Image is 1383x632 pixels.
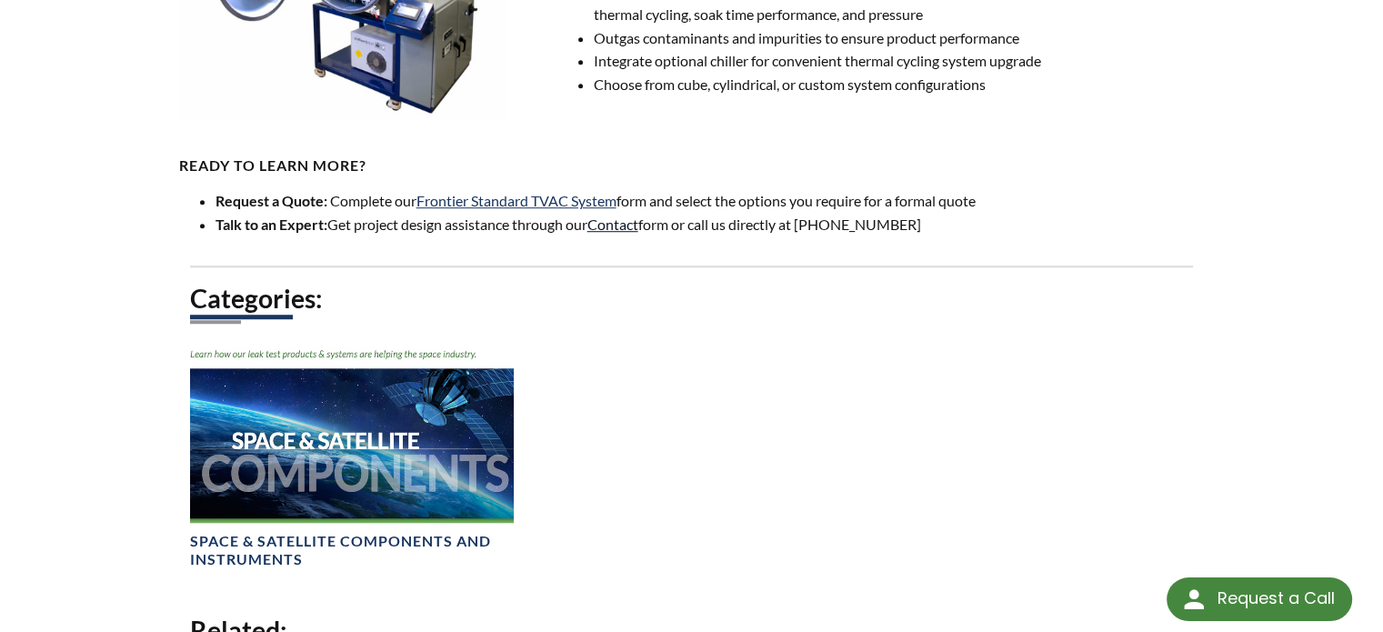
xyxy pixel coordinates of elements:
[190,532,514,570] h4: Space & Satellite Components and Instruments
[587,216,638,233] a: Contact
[638,216,921,233] span: form or call us directly at [PHONE_NUMBER]
[1179,585,1208,614] img: round button
[215,189,1205,213] li: Complete our form and select the options you require for a formal quote
[215,192,327,209] strong: Request a Quote:
[190,282,1194,316] h2: Categories:
[179,156,366,174] strong: Ready to learn more?
[1217,577,1334,619] div: Request a Call
[327,216,587,233] span: Get project design assistance through our
[594,26,1205,50] li: Outgas contaminants and impurities to ensure product performance
[594,73,1205,96] li: Choose from cube, cylindrical, or custom system configurations
[215,216,327,233] strong: Talk to an Expert:
[1167,577,1352,621] div: Request a Call
[416,192,616,209] a: Frontier Standard TVAC System
[190,341,514,570] a: Space & Satellite bannerSpace & Satellite Components and Instruments
[594,49,1205,73] li: Integrate optional chiller for convenient thermal cycling system upgrade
